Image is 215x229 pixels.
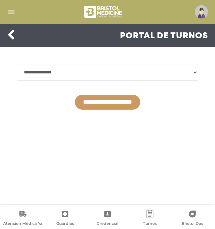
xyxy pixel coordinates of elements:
span: Atención Médica Ya [3,221,42,227]
span: Guardias [56,221,74,227]
a: Turnos [129,210,171,228]
a: Atención Médica Ya [1,210,44,228]
a: Credencial [86,210,129,228]
span: Credencial [97,221,118,227]
a: Bristol Doc [171,210,214,228]
img: profile-placeholder.svg [195,5,208,18]
h3: Portal de turnos [120,32,208,40]
span: Bristol Doc [182,221,203,227]
a: Guardias [44,210,86,228]
img: bristol-medicine-blanco.png [83,3,125,20]
img: Cober_menu-lines-white.svg [7,8,16,16]
span: Turnos [143,221,157,227]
